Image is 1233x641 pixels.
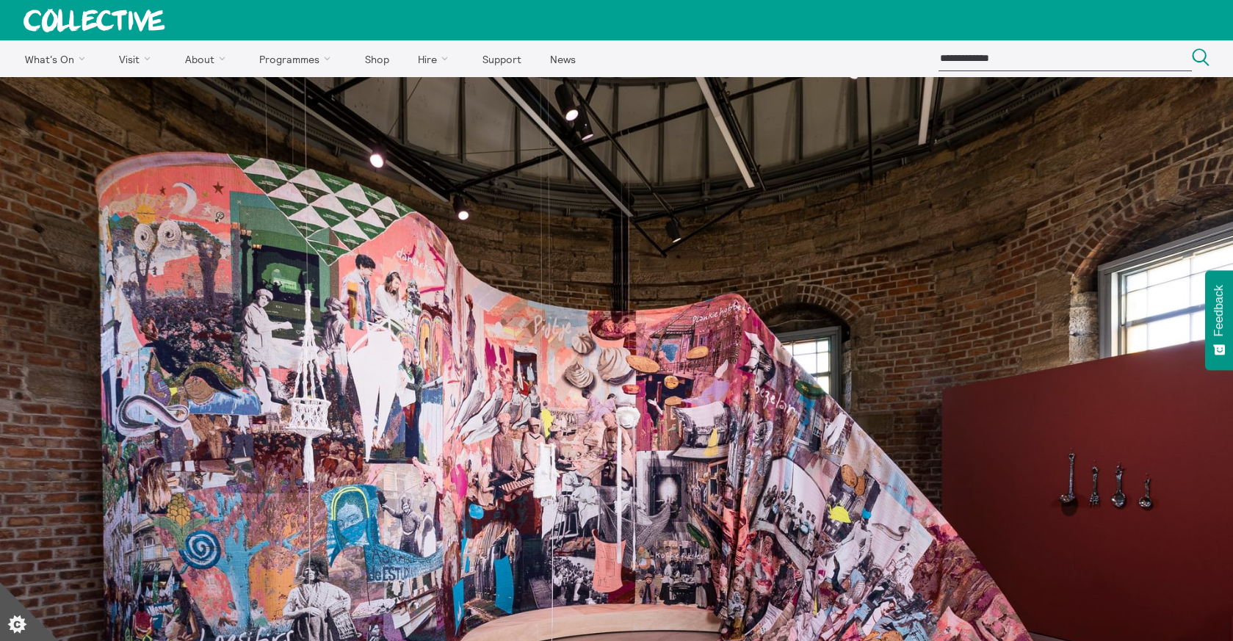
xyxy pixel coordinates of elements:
a: Programmes [247,40,350,77]
span: Feedback [1212,285,1226,336]
a: About [172,40,244,77]
a: Visit [106,40,170,77]
button: Feedback - Show survey [1205,270,1233,370]
a: What's On [12,40,104,77]
a: Shop [352,40,402,77]
a: Hire [405,40,467,77]
a: News [537,40,588,77]
a: Support [469,40,534,77]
